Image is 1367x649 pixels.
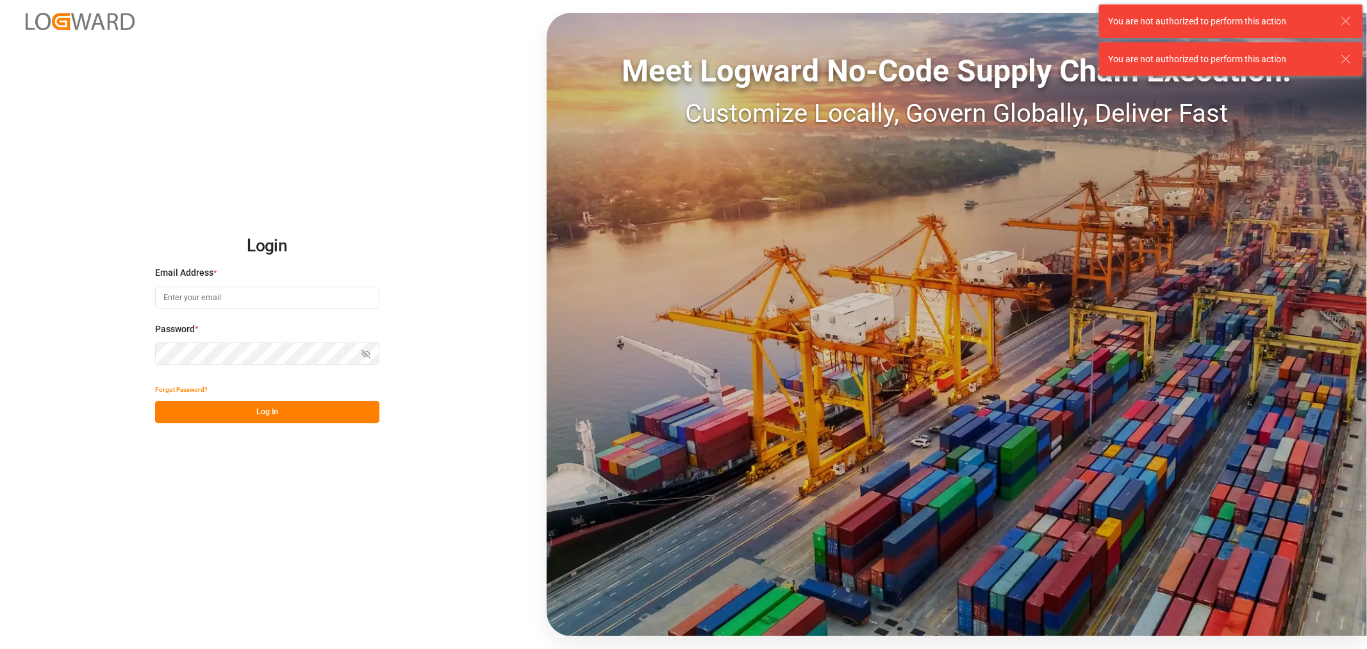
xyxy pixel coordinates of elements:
button: Forgot Password? [155,378,208,401]
div: Meet Logward No-Code Supply Chain Execution: [547,48,1367,94]
div: You are not authorized to perform this action [1108,15,1329,28]
input: Enter your email [155,287,379,309]
button: Log In [155,401,379,423]
div: You are not authorized to perform this action [1108,53,1329,66]
div: Customize Locally, Govern Globally, Deliver Fast [547,94,1367,133]
img: Logward_new_orange.png [26,13,135,30]
span: Password [155,323,195,336]
h2: Login [155,226,379,267]
span: Email Address [155,266,213,280]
